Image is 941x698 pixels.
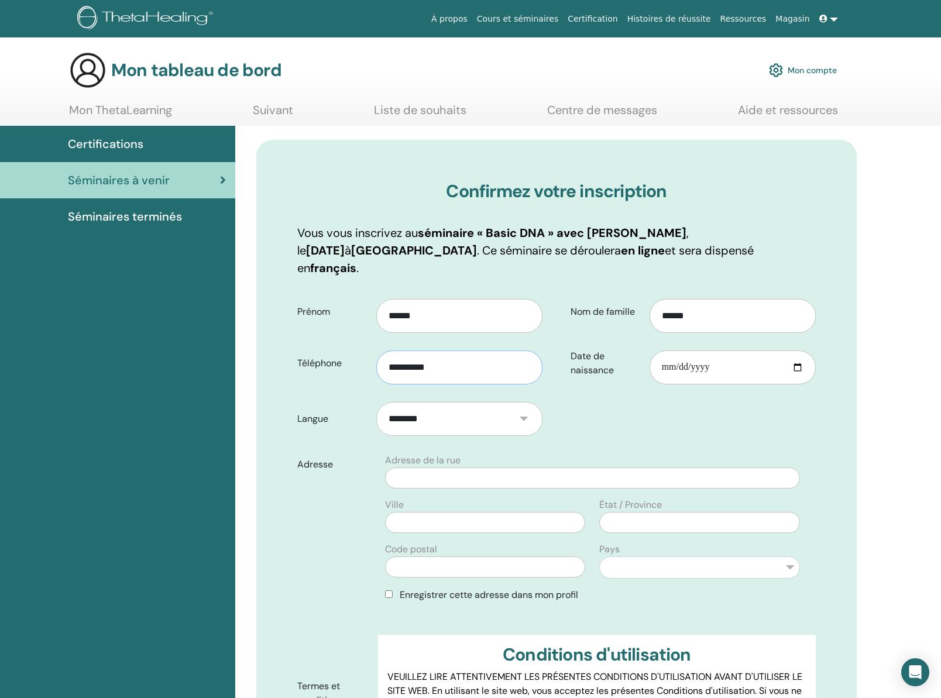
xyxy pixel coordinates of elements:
font: Cours et séminaires [477,14,558,23]
font: en ligne [621,243,665,258]
font: Adresse [297,458,333,470]
font: Certification [568,14,617,23]
font: Langue [297,412,328,425]
img: logo.png [77,6,217,32]
font: À propos [431,14,468,23]
a: Aide et ressources [738,103,838,126]
font: à [345,243,351,258]
div: Open Intercom Messenger [901,658,929,686]
font: Mon ThetaLearning [69,102,172,118]
font: séminaire « Basic DNA » avec [PERSON_NAME] [418,225,686,240]
a: Certification [563,8,622,30]
a: Cours et séminaires [472,8,563,30]
font: Prénom [297,305,330,318]
a: À propos [427,8,472,30]
img: generic-user-icon.jpg [69,51,107,89]
font: Mon tableau de bord [111,59,281,81]
font: Aide et ressources [738,102,838,118]
font: Pays [599,543,620,555]
font: Téléphone [297,357,342,369]
a: Mon compte [769,57,837,83]
img: cog.svg [769,60,783,80]
font: Code postal [385,543,437,555]
font: Mon compte [788,66,837,76]
font: . Ce séminaire se déroulera [477,243,621,258]
a: Mon ThetaLearning [69,103,172,126]
font: État / Province [599,498,662,511]
font: Adresse de la rue [385,454,461,466]
font: Ressources [720,14,767,23]
font: Séminaires à venir [68,173,170,188]
font: Vous vous inscrivez au [297,225,418,240]
font: Date de naissance [571,350,614,376]
a: Ressources [716,8,771,30]
font: Liste de souhaits [374,102,466,118]
font: Certifications [68,136,143,152]
a: Histoires de réussite [623,8,716,30]
font: Suivant [253,102,293,118]
a: Suivant [253,103,293,126]
font: Ville [385,498,404,511]
font: Conditions d'utilisation [503,643,691,666]
font: . [356,260,359,276]
a: Centre de messages [547,103,657,126]
font: Histoires de réussite [627,14,711,23]
font: Nom de famille [571,305,635,318]
font: [DATE] [306,243,345,258]
font: Confirmez votre inscription [446,180,667,202]
font: Centre de messages [547,102,657,118]
font: [GEOGRAPHIC_DATA] [351,243,477,258]
font: Magasin [775,14,809,23]
font: français [310,260,356,276]
font: Enregistrer cette adresse dans mon profil [400,589,578,601]
a: Magasin [771,8,814,30]
font: Séminaires terminés [68,209,182,224]
a: Liste de souhaits [374,103,466,126]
